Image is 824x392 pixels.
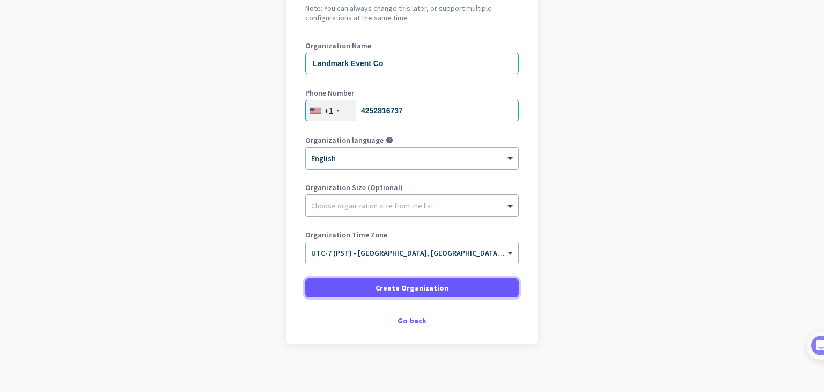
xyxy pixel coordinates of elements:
input: What is the name of your organization? [305,53,519,74]
label: Phone Number [305,89,519,97]
label: Organization language [305,136,384,144]
input: 201-555-0123 [305,100,519,121]
label: Organization Size (Optional) [305,184,519,191]
span: Create Organization [376,282,448,293]
div: +1 [324,105,333,116]
button: Create Organization [305,278,519,297]
div: Go back [305,317,519,324]
h2: Note: You can always change this later, or support multiple configurations at the same time [305,3,519,23]
i: help [386,136,393,144]
label: Organization Name [305,42,519,49]
label: Organization Time Zone [305,231,519,238]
